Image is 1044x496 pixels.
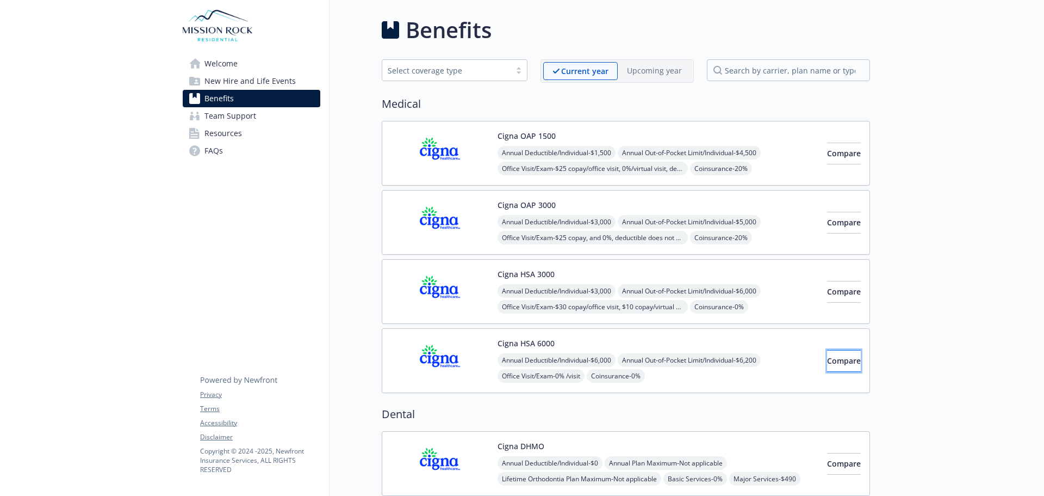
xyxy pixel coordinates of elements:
a: Disclaimer [200,432,320,442]
span: Resources [204,125,242,142]
p: Current year [561,65,608,77]
span: Annual Deductible/Individual - $3,000 [498,215,616,229]
span: Annual Out-of-Pocket Limit/Individual - $6,000 [618,284,761,298]
span: Upcoming year [618,62,691,80]
span: Coinsurance - 20% [690,162,752,175]
span: Compare [827,148,861,158]
span: New Hire and Life Events [204,72,296,90]
button: Compare [827,281,861,303]
div: Select coverage type [388,65,505,76]
span: Annual Plan Maximum - Not applicable [605,456,727,470]
button: Compare [827,212,861,234]
span: Annual Deductible/Individual - $6,000 [498,353,616,367]
span: Compare [827,286,861,297]
span: Annual Deductible/Individual - $1,500 [498,146,616,160]
button: Compare [827,143,861,164]
h1: Benefits [406,14,492,46]
button: Compare [827,453,861,475]
span: FAQs [204,142,223,160]
button: Cigna HSA 6000 [498,338,555,349]
span: Major Services - $490 [729,472,800,486]
a: Benefits [183,90,320,107]
span: Basic Services - 0% [663,472,727,486]
h2: Medical [382,96,870,112]
span: Lifetime Orthodontia Plan Maximum - Not applicable [498,472,661,486]
button: Cigna HSA 3000 [498,268,555,280]
p: Copyright © 2024 - 2025 , Newfront Insurance Services, ALL RIGHTS RESERVED [200,446,320,474]
span: Welcome [204,55,238,72]
span: Annual Out-of-Pocket Limit/Individual - $6,200 [618,353,761,367]
a: Team Support [183,107,320,125]
button: Cigna DHMO [498,440,544,452]
input: search by carrier, plan name or type [707,59,870,81]
span: Office Visit/Exam - 0% /visit [498,369,585,383]
button: Cigna OAP 3000 [498,199,556,211]
a: Terms [200,404,320,414]
span: Office Visit/Exam - $30 copay/office visit, $10 copay/virtual visit [498,300,688,314]
a: FAQs [183,142,320,160]
span: Compare [827,458,861,469]
p: Upcoming year [627,65,682,76]
img: CIGNA carrier logo [391,268,489,315]
span: Office Visit/Exam - $25 copay, and 0%, deductible does not apply [498,231,688,244]
span: Coinsurance - 0% [587,369,645,383]
span: Compare [827,217,861,228]
a: Resources [183,125,320,142]
span: Coinsurance - 20% [690,231,752,244]
h2: Dental [382,406,870,422]
img: CIGNA carrier logo [391,338,489,384]
img: CIGNA carrier logo [391,440,489,487]
button: Cigna OAP 1500 [498,130,556,142]
a: Welcome [183,55,320,72]
span: Compare [827,356,861,366]
span: Annual Out-of-Pocket Limit/Individual - $5,000 [618,215,761,229]
a: New Hire and Life Events [183,72,320,90]
a: Privacy [200,390,320,400]
img: CIGNA carrier logo [391,130,489,176]
span: Annual Deductible/Individual - $3,000 [498,284,616,298]
span: Benefits [204,90,234,107]
a: Accessibility [200,418,320,428]
button: Compare [827,350,861,372]
img: CIGNA carrier logo [391,199,489,246]
span: Annual Deductible/Individual - $0 [498,456,602,470]
span: Annual Out-of-Pocket Limit/Individual - $4,500 [618,146,761,160]
span: Coinsurance - 0% [690,300,748,314]
span: Team Support [204,107,256,125]
span: Office Visit/Exam - $25 copay/office visit, 0%/virtual visit, deductible does not apply [498,162,688,175]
